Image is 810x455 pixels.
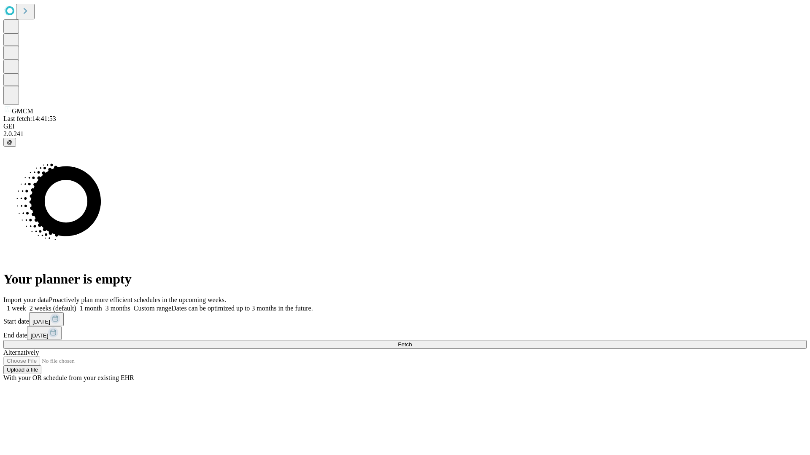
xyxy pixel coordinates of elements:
[3,365,41,374] button: Upload a file
[3,340,807,349] button: Fetch
[171,305,313,312] span: Dates can be optimized up to 3 months in the future.
[134,305,171,312] span: Custom range
[398,341,412,348] span: Fetch
[7,139,13,145] span: @
[80,305,102,312] span: 1 month
[3,349,39,356] span: Alternatively
[3,296,49,303] span: Import your data
[105,305,130,312] span: 3 months
[3,312,807,326] div: Start date
[3,271,807,287] h1: Your planner is empty
[3,130,807,138] div: 2.0.241
[3,115,56,122] span: Last fetch: 14:41:53
[30,305,76,312] span: 2 weeks (default)
[49,296,226,303] span: Proactively plan more efficient schedules in the upcoming weeks.
[27,326,62,340] button: [DATE]
[32,318,50,325] span: [DATE]
[3,123,807,130] div: GEI
[29,312,64,326] button: [DATE]
[12,107,33,115] span: GMCM
[30,332,48,339] span: [DATE]
[3,138,16,147] button: @
[7,305,26,312] span: 1 week
[3,326,807,340] div: End date
[3,374,134,381] span: With your OR schedule from your existing EHR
